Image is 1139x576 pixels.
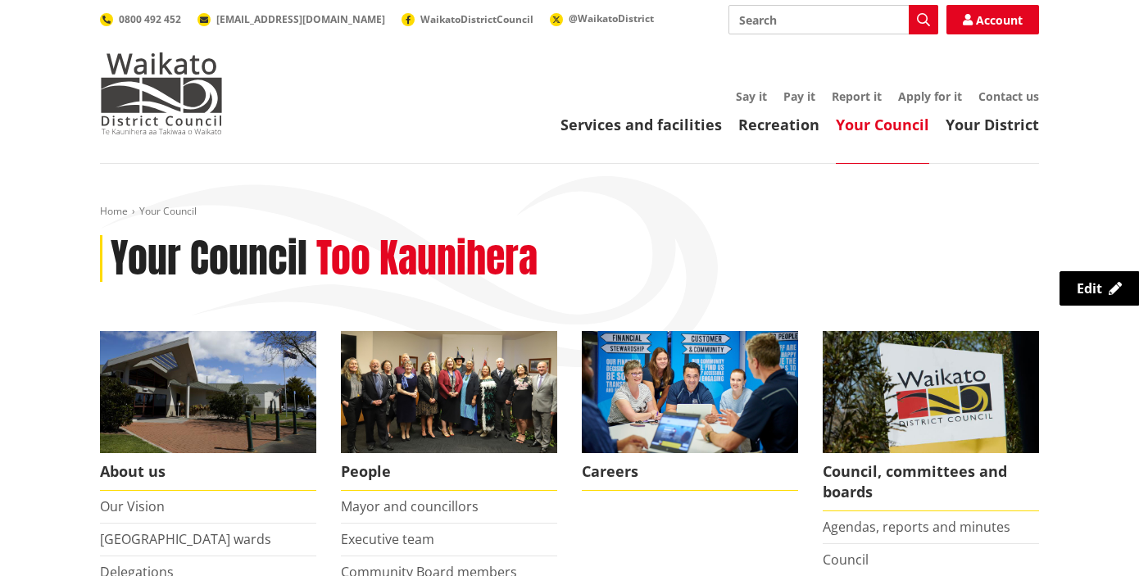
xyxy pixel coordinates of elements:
[119,12,181,26] span: 0800 492 452
[100,52,223,134] img: Waikato District Council - Te Kaunihera aa Takiwaa o Waikato
[569,11,654,25] span: @WaikatoDistrict
[316,235,538,283] h2: Too Kaunihera
[1077,279,1102,297] span: Edit
[100,12,181,26] a: 0800 492 452
[946,115,1039,134] a: Your District
[582,331,798,453] img: Office staff in meeting - Career page
[582,331,798,491] a: Careers
[216,12,385,26] span: [EMAIL_ADDRESS][DOMAIN_NAME]
[341,530,434,548] a: Executive team
[823,518,1010,536] a: Agendas, reports and minutes
[898,88,962,104] a: Apply for it
[100,331,316,491] a: WDC Building 0015 About us
[100,530,271,548] a: [GEOGRAPHIC_DATA] wards
[738,115,819,134] a: Recreation
[736,88,767,104] a: Say it
[832,88,882,104] a: Report it
[341,497,479,515] a: Mayor and councillors
[1060,271,1139,306] a: Edit
[946,5,1039,34] a: Account
[111,235,307,283] h1: Your Council
[560,115,722,134] a: Services and facilities
[823,453,1039,511] span: Council, committees and boards
[823,331,1039,511] a: Waikato-District-Council-sign Council, committees and boards
[341,331,557,491] a: 2022 Council People
[100,497,165,515] a: Our Vision
[823,551,869,569] a: Council
[420,12,533,26] span: WaikatoDistrictCouncil
[823,331,1039,453] img: Waikato-District-Council-sign
[978,88,1039,104] a: Contact us
[402,12,533,26] a: WaikatoDistrictCouncil
[197,12,385,26] a: [EMAIL_ADDRESS][DOMAIN_NAME]
[550,11,654,25] a: @WaikatoDistrict
[783,88,815,104] a: Pay it
[341,331,557,453] img: 2022 Council
[139,204,197,218] span: Your Council
[836,115,929,134] a: Your Council
[341,453,557,491] span: People
[100,205,1039,219] nav: breadcrumb
[100,453,316,491] span: About us
[100,204,128,218] a: Home
[582,453,798,491] span: Careers
[100,331,316,453] img: WDC Building 0015
[728,5,938,34] input: Search input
